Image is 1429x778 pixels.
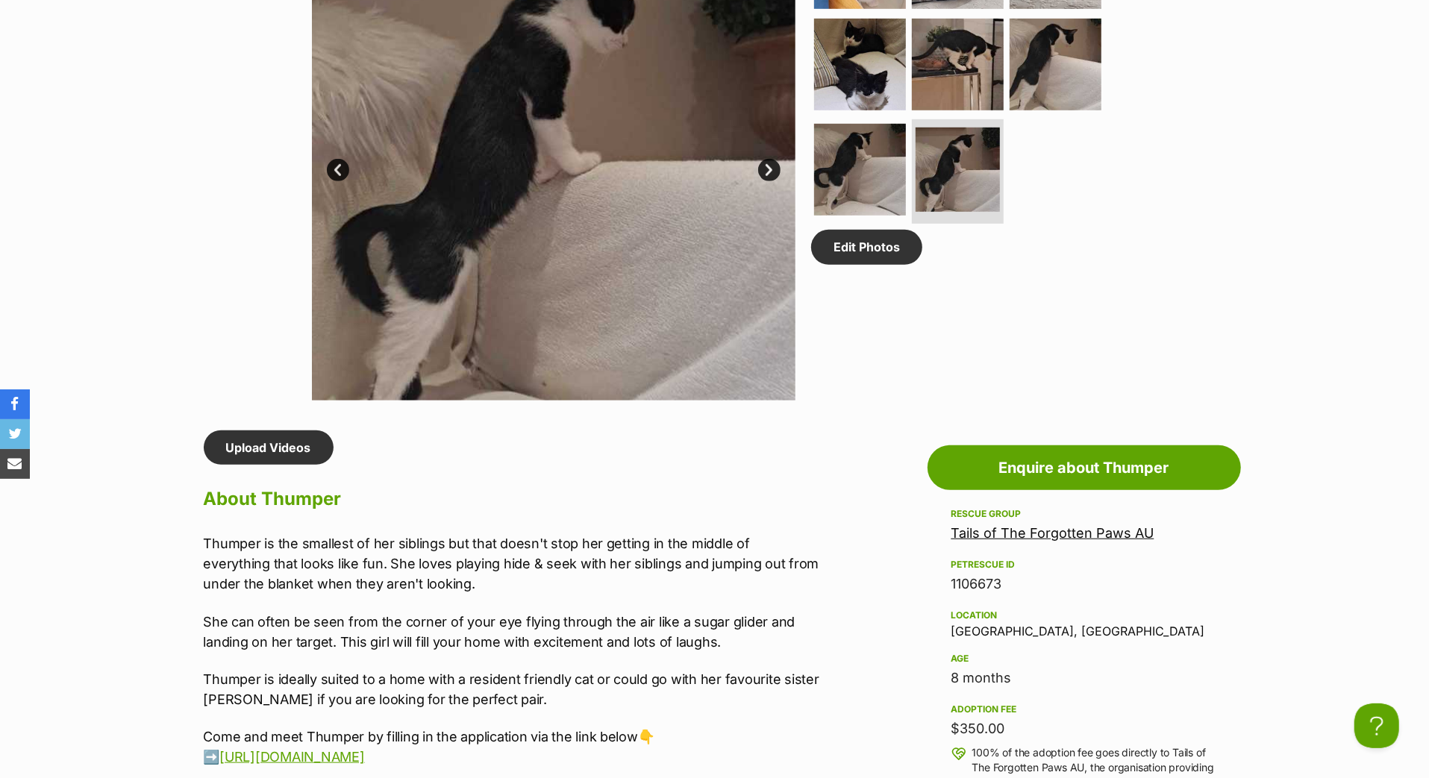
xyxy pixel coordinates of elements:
div: 8 months [951,668,1217,688]
img: Photo of Thumper [916,128,1000,212]
img: Photo of Thumper [814,124,906,216]
div: Location [951,609,1217,621]
div: 1106673 [951,574,1217,595]
p: Thumper is ideally suited to a home with a resident friendly cat or could go with her favourite s... [204,669,820,709]
a: Upload Videos [204,430,334,465]
a: [URL][DOMAIN_NAME] [219,749,364,765]
iframe: Help Scout Beacon - Open [1354,703,1399,748]
div: Age [951,653,1217,665]
div: [GEOGRAPHIC_DATA], [GEOGRAPHIC_DATA] [951,606,1217,638]
a: Tails of The Forgotten Paws AU [951,525,1154,541]
a: Edit Photos [811,230,922,264]
a: Prev [327,159,349,181]
div: PetRescue ID [951,559,1217,571]
a: Next [758,159,781,181]
p: She can often be seen from the corner of your eye flying through the air like a sugar glider and ... [204,612,820,652]
div: Adoption fee [951,703,1217,715]
h2: About Thumper [204,483,820,515]
img: Photo of Thumper [912,19,1004,110]
div: $350.00 [951,718,1217,739]
a: Enquire about Thumper [928,445,1241,490]
img: Photo of Thumper [1010,19,1101,110]
div: Rescue group [951,508,1217,520]
p: Thumper is the smallest of her siblings but that doesn't stop her getting in the middle of everyt... [204,533,820,594]
p: Come and meet Thumper by filling in the application via the link below👇 ➡️ [204,727,820,767]
img: Photo of Thumper [814,19,906,110]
